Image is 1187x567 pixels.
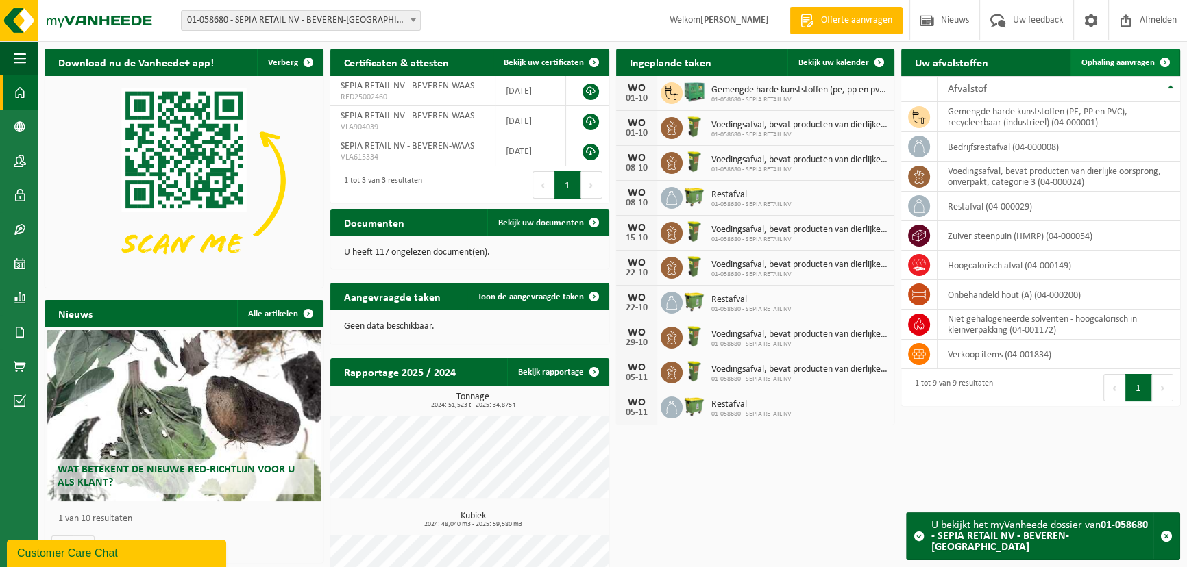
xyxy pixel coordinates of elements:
[182,11,420,30] span: 01-058680 - SEPIA RETAIL NV - BEVEREN-WAAS
[507,358,608,386] a: Bekijk rapportage
[623,362,650,373] div: WO
[341,92,485,103] span: RED25002460
[330,209,418,236] h2: Documenten
[683,220,706,243] img: WB-0060-HPE-GN-50
[623,397,650,408] div: WO
[330,49,463,75] h2: Certificaten & attesten
[623,234,650,243] div: 15-10
[341,122,485,133] span: VLA904039
[533,171,554,199] button: Previous
[337,512,609,528] h3: Kubiek
[268,58,298,67] span: Verberg
[711,201,792,209] span: 01-058680 - SEPIA RETAIL NV
[337,170,422,200] div: 1 tot 3 van 3 resultaten
[623,327,650,338] div: WO
[623,129,650,138] div: 01-10
[711,96,888,104] span: 01-058680 - SEPIA RETAIL NV
[938,102,1180,132] td: gemengde harde kunststoffen (PE, PP en PVC), recycleerbaar (industrieel) (04-000001)
[623,94,650,103] div: 01-10
[787,49,893,76] a: Bekijk uw kalender
[711,364,888,375] span: Voedingsafval, bevat producten van dierlijke oorsprong, onverpakt, categorie 3
[938,162,1180,192] td: voedingsafval, bevat producten van dierlijke oorsprong, onverpakt, categorie 3 (04-000024)
[581,171,602,199] button: Next
[330,283,454,310] h2: Aangevraagde taken
[495,136,566,166] td: [DATE]
[711,340,888,349] span: 01-058680 - SEPIA RETAIL NV
[1081,58,1155,67] span: Ophaling aanvragen
[45,49,228,75] h2: Download nu de Vanheede+ app!
[938,310,1180,340] td: niet gehalogeneerde solventen - hoogcalorisch in kleinverpakking (04-001172)
[938,221,1180,251] td: zuiver steenpuin (HMRP) (04-000054)
[478,292,584,301] span: Toon de aangevraagde taken
[237,300,322,327] a: Alle artikelen
[495,106,566,136] td: [DATE]
[181,10,421,31] span: 01-058680 - SEPIA RETAIL NV - BEVEREN-WAAS
[467,283,608,310] a: Toon de aangevraagde taken
[623,83,650,94] div: WO
[344,322,596,331] p: Geen data beschikbaar.
[683,80,706,103] img: PB-HB-1400-HPE-GN-01
[711,85,888,96] span: Gemengde harde kunststoffen (pe, pp en pvc), recycleerbaar (industrieel)
[1152,374,1173,401] button: Next
[337,521,609,528] span: 2024: 48,040 m3 - 2025: 59,580 m3
[711,329,888,340] span: Voedingsafval, bevat producten van dierlijke oorsprong, onverpakt, categorie 3
[58,464,295,488] span: Wat betekent de nieuwe RED-richtlijn voor u als klant?
[711,410,792,418] span: 01-058680 - SEPIA RETAIL NV
[798,58,869,67] span: Bekijk uw kalender
[623,373,650,383] div: 05-11
[683,360,706,383] img: WB-0060-HPE-GN-50
[498,218,584,227] span: Bekijk uw documenten
[711,131,888,139] span: 01-058680 - SEPIA RETAIL NV
[341,81,474,91] span: SEPIA RETAIL NV - BEVEREN-WAAS
[73,535,95,563] button: Volgende
[901,49,1002,75] h2: Uw afvalstoffen
[487,209,608,236] a: Bekijk uw documenten
[711,166,888,174] span: 01-058680 - SEPIA RETAIL NV
[337,402,609,409] span: 2024: 51,523 t - 2025: 34,875 t
[931,513,1153,559] div: U bekijkt het myVanheede dossier van
[938,280,1180,310] td: onbehandeld hout (A) (04-000200)
[623,292,650,303] div: WO
[711,294,792,305] span: Restafval
[337,392,609,409] h3: Tonnage
[51,535,73,563] button: Vorige
[330,358,469,385] h2: Rapportage 2025 / 2024
[711,260,888,270] span: Voedingsafval, bevat producten van dierlijke oorsprong, onverpakt, categorie 3
[504,58,584,67] span: Bekijk uw certificaten
[623,188,650,199] div: WO
[554,171,581,199] button: 1
[683,115,706,138] img: WB-0060-HPE-GN-50
[948,84,987,94] span: Afvalstof
[683,394,706,418] img: WB-1100-HPE-GN-50
[683,325,706,348] img: WB-0060-HPE-GN-50
[47,330,321,501] a: Wat betekent de nieuwe RED-richtlijn voor u als klant?
[711,375,888,383] span: 01-058680 - SEPIA RETAIL NV
[931,520,1148,553] strong: 01-058680 - SEPIA RETAIL NV - BEVEREN-[GEOGRAPHIC_DATA]
[1103,374,1125,401] button: Previous
[711,190,792,201] span: Restafval
[623,257,650,268] div: WO
[341,152,485,163] span: VLA615334
[908,373,993,403] div: 1 tot 9 van 9 resultaten
[45,76,323,285] img: Download de VHEPlus App
[341,111,474,121] span: SEPIA RETAIL NV - BEVEREN-WAAS
[58,514,317,524] p: 1 van 10 resultaten
[1125,374,1152,401] button: 1
[938,132,1180,162] td: bedrijfsrestafval (04-000008)
[623,153,650,164] div: WO
[683,185,706,208] img: WB-1100-HPE-GN-50
[938,340,1180,369] td: verkoop items (04-001834)
[683,150,706,173] img: WB-0060-HPE-GN-50
[711,120,888,131] span: Voedingsafval, bevat producten van dierlijke oorsprong, onverpakt, categorie 3
[623,303,650,313] div: 22-10
[711,270,888,279] span: 01-058680 - SEPIA RETAIL NV
[623,338,650,348] div: 29-10
[623,118,650,129] div: WO
[938,251,1180,280] td: hoogcalorisch afval (04-000149)
[711,399,792,410] span: Restafval
[623,268,650,278] div: 22-10
[495,76,566,106] td: [DATE]
[45,300,106,327] h2: Nieuws
[938,192,1180,221] td: restafval (04-000029)
[257,49,322,76] button: Verberg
